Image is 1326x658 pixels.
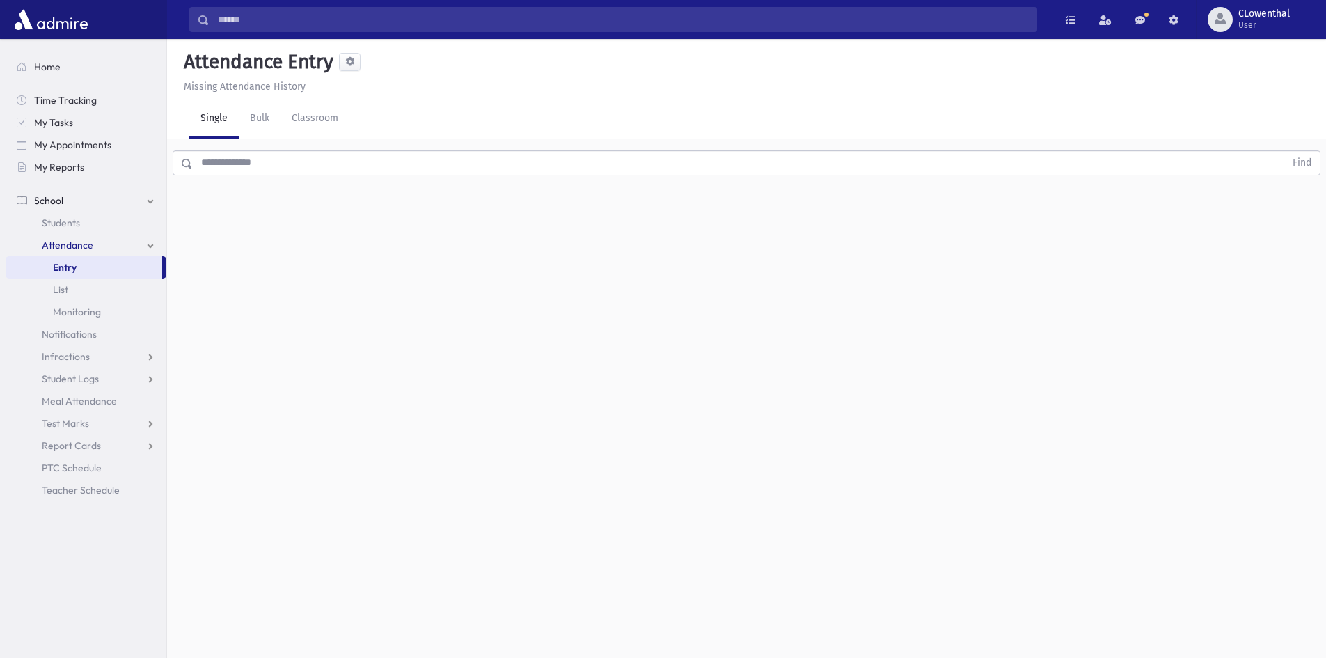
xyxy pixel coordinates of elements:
span: Test Marks [42,417,89,430]
span: Entry [53,261,77,274]
span: Time Tracking [34,94,97,107]
span: Home [34,61,61,73]
a: My Reports [6,156,166,178]
span: Students [42,217,80,229]
span: Student Logs [42,373,99,385]
a: List [6,279,166,301]
span: List [53,283,68,296]
a: Monitoring [6,301,166,323]
span: Teacher Schedule [42,484,120,496]
a: Students [6,212,166,234]
a: Report Cards [6,434,166,457]
a: Single [189,100,239,139]
a: Infractions [6,345,166,368]
a: Student Logs [6,368,166,390]
span: Attendance [42,239,93,251]
span: Infractions [42,350,90,363]
a: Notifications [6,323,166,345]
span: CLowenthal [1238,8,1290,19]
input: Search [210,7,1036,32]
span: My Reports [34,161,84,173]
span: My Appointments [34,139,111,151]
a: Time Tracking [6,89,166,111]
span: Meal Attendance [42,395,117,407]
span: PTC Schedule [42,462,102,474]
a: Home [6,56,166,78]
a: Attendance [6,234,166,256]
a: Missing Attendance History [178,81,306,93]
h5: Attendance Entry [178,50,333,74]
a: Entry [6,256,162,279]
a: Classroom [281,100,349,139]
a: My Tasks [6,111,166,134]
img: AdmirePro [11,6,91,33]
u: Missing Attendance History [184,81,306,93]
a: School [6,189,166,212]
span: Report Cards [42,439,101,452]
span: My Tasks [34,116,73,129]
a: My Appointments [6,134,166,156]
span: Monitoring [53,306,101,318]
a: Test Marks [6,412,166,434]
span: Notifications [42,328,97,340]
a: Bulk [239,100,281,139]
a: PTC Schedule [6,457,166,479]
a: Teacher Schedule [6,479,166,501]
button: Find [1284,151,1320,175]
span: School [34,194,63,207]
span: User [1238,19,1290,31]
a: Meal Attendance [6,390,166,412]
